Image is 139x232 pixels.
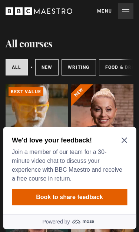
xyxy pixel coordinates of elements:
[12,24,124,59] p: Join a member of our team for a 30-minute video chat to discuss your experience with BBC Maestro ...
[62,59,96,75] a: Writing
[35,59,59,75] a: New
[12,12,124,21] h2: We'd love your feedback!
[3,90,136,105] a: Powered by maze
[9,87,43,95] p: Best value
[6,37,53,50] h1: All courses
[6,6,72,17] svg: BBC Maestro
[6,59,28,75] a: All
[12,65,127,81] button: Book to share feedback
[121,13,127,19] button: Close Maze Prompt
[97,3,133,19] button: Toggle navigation
[71,84,134,176] a: Evy Poumpouras The Art of Influence New
[3,3,136,105] div: Optional study invitation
